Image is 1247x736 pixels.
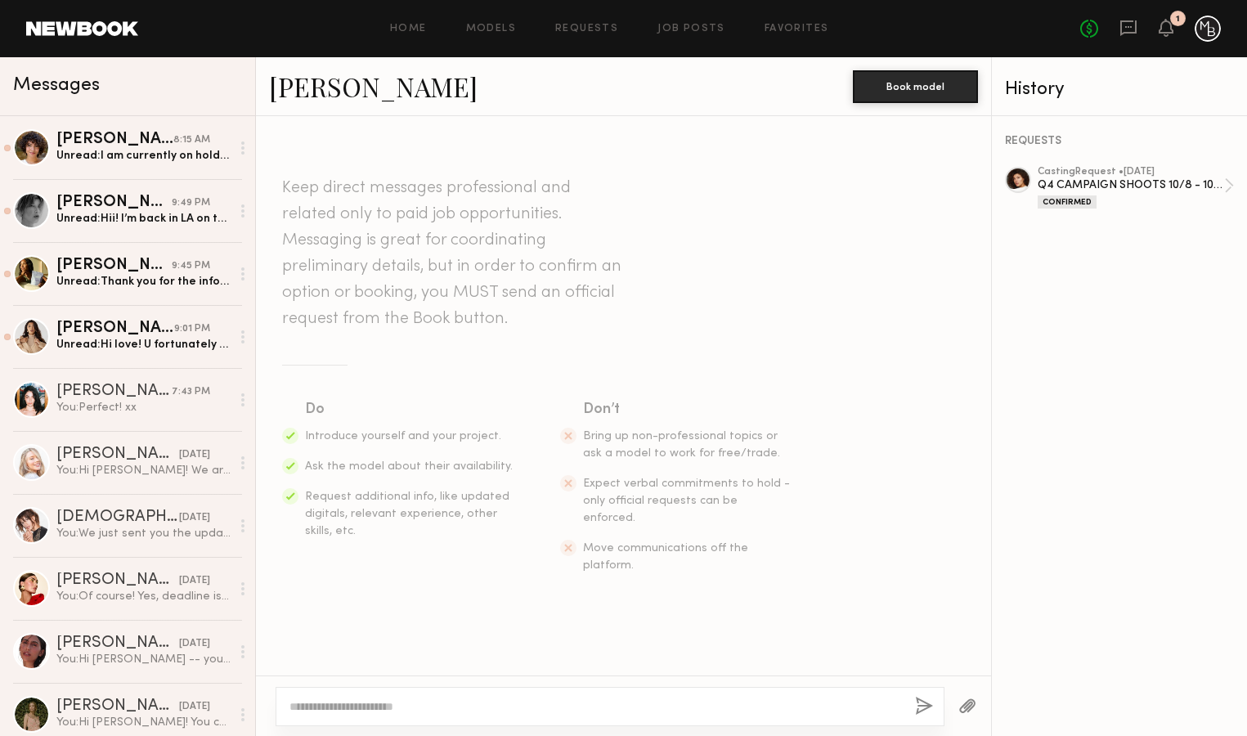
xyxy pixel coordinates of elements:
[56,572,179,589] div: [PERSON_NAME]
[466,24,516,34] a: Models
[269,69,478,104] a: [PERSON_NAME]
[56,447,179,463] div: [PERSON_NAME]
[1005,136,1234,147] div: REQUESTS
[56,148,231,164] div: Unread: I am currently on hold for another job on the 8th.
[853,70,978,103] button: Book model
[56,698,179,715] div: [PERSON_NAME]
[179,636,210,652] div: [DATE]
[305,491,509,536] span: Request additional info, like updated digitals, relevant experience, other skills, etc.
[305,398,514,421] div: Do
[56,132,173,148] div: [PERSON_NAME]
[1176,15,1180,24] div: 1
[56,526,231,541] div: You: We just sent you the updated casting call request -- if you can confirm, that will let us kn...
[56,463,231,478] div: You: Hi [PERSON_NAME]! We are MINA BAIE -- a modern day handbag company based in [GEOGRAPHIC_DATA...
[390,24,427,34] a: Home
[1038,195,1097,209] div: Confirmed
[56,337,231,352] div: Unread: Hi love! U fortunately I’ll be out of town, would I be able to send in a self tape video?
[1038,167,1224,177] div: casting Request • [DATE]
[13,76,100,95] span: Messages
[172,258,210,274] div: 9:45 PM
[305,461,513,472] span: Ask the model about their availability.
[56,384,172,400] div: [PERSON_NAME]
[583,543,748,571] span: Move communications off the platform.
[173,132,210,148] div: 8:15 AM
[555,24,618,34] a: Requests
[174,321,210,337] div: 9:01 PM
[853,79,978,92] a: Book model
[179,510,210,526] div: [DATE]
[172,195,210,211] div: 9:49 PM
[179,573,210,589] div: [DATE]
[56,274,231,289] div: Unread: Thank you for the information! I am available to come to the casting call, and would like...
[583,431,780,459] span: Bring up non-professional topics or ask a model to work for free/trade.
[56,652,231,667] div: You: Hi [PERSON_NAME] -- you can send you self-tape to [PERSON_NAME][EMAIL_ADDRESS][DOMAIN_NAME]....
[179,447,210,463] div: [DATE]
[305,431,501,442] span: Introduce yourself and your project.
[583,398,792,421] div: Don’t
[56,635,179,652] div: [PERSON_NAME]
[1038,167,1234,209] a: castingRequest •[DATE]Q4 CAMPAIGN SHOOTS 10/8 - 10/10Confirmed
[179,699,210,715] div: [DATE]
[56,195,172,211] div: [PERSON_NAME]
[172,384,210,400] div: 7:43 PM
[657,24,725,34] a: Job Posts
[282,175,626,332] header: Keep direct messages professional and related only to paid job opportunities. Messaging is great ...
[56,715,231,730] div: You: Hi [PERSON_NAME]! You can send your self-tape to [PERSON_NAME][EMAIL_ADDRESS][DOMAIN_NAME] -...
[56,589,231,604] div: You: Of course! Yes, deadline is [DATE]! xx
[583,478,790,523] span: Expect verbal commitments to hold - only official requests can be enforced.
[56,321,174,337] div: [PERSON_NAME]
[1005,80,1234,99] div: History
[56,400,231,415] div: You: Perfect! xx
[1038,177,1224,193] div: Q4 CAMPAIGN SHOOTS 10/8 - 10/10
[765,24,829,34] a: Favorites
[56,211,231,227] div: Unread: Hii! I’m back in LA on the 2nd - if there’s a way to do then I would love that!
[56,509,179,526] div: [DEMOGRAPHIC_DATA][PERSON_NAME]
[56,258,172,274] div: [PERSON_NAME]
